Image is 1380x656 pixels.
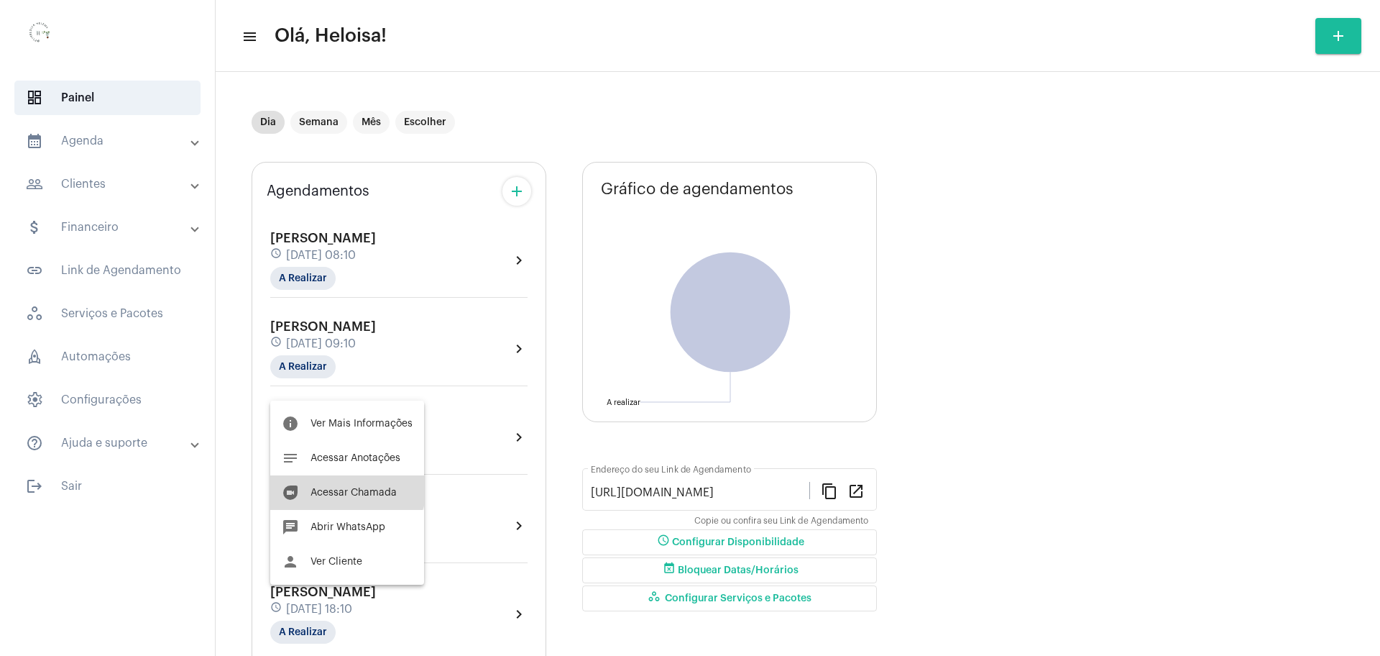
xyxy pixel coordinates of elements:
span: Abrir WhatsApp [310,522,385,532]
mat-icon: chat [282,519,299,536]
mat-icon: info [282,415,299,432]
span: Acessar Anotações [310,453,400,463]
mat-icon: person [282,553,299,570]
span: Acessar Chamada [310,488,397,498]
span: Ver Cliente [310,557,362,567]
mat-icon: duo [282,484,299,501]
span: Ver Mais Informações [310,419,413,429]
mat-icon: notes [282,450,299,467]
